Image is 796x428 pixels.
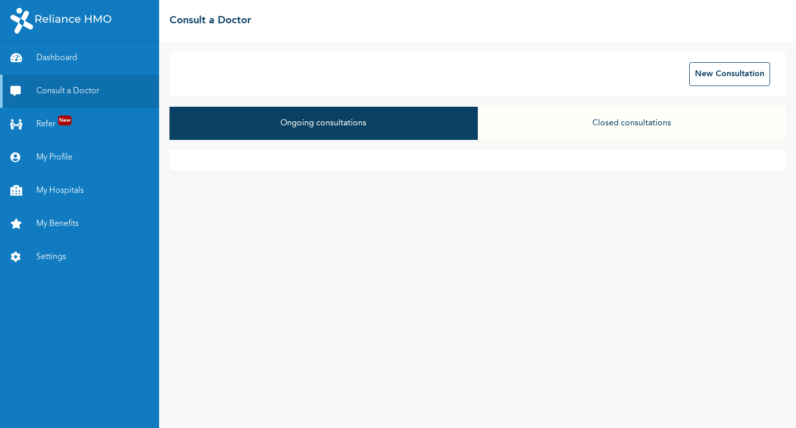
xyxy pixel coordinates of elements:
span: New [58,116,72,125]
button: Ongoing consultations [169,107,477,140]
h2: Consult a Doctor [169,13,251,28]
button: Closed consultations [478,107,786,140]
img: RelianceHMO's Logo [10,8,111,34]
button: New Consultation [689,62,770,86]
